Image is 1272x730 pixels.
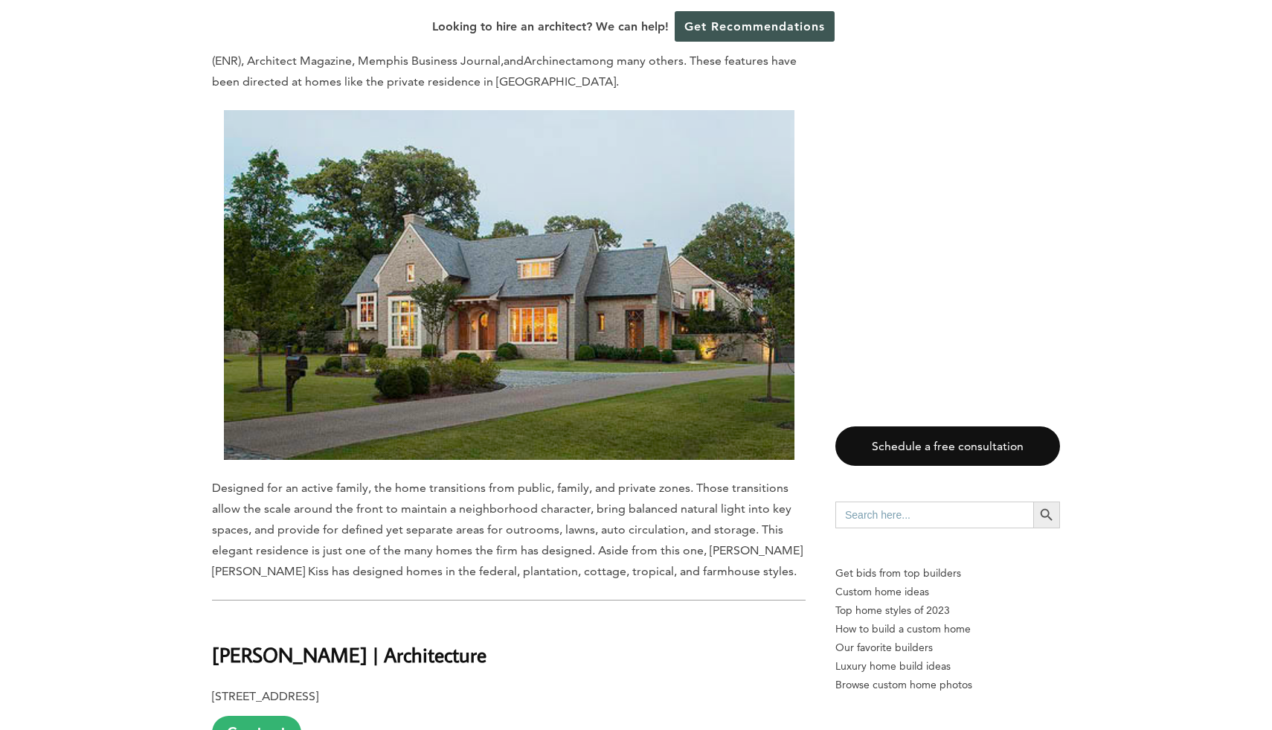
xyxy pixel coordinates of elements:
a: Custom home ideas [835,583,1060,601]
a: Luxury home build ideas [835,657,1060,676]
a: How to build a custom home [835,620,1060,638]
svg: Search [1038,507,1055,523]
input: Search here... [835,502,1033,528]
span: Designed for an active family, the home transitions from public, family, and private zones. Those... [212,481,803,578]
b: [STREET_ADDRESS] [212,689,318,703]
a: Browse custom home photos [835,676,1060,694]
a: Schedule a free consultation [835,426,1060,466]
span: and [504,54,524,68]
p: Get bids from top builders [835,564,1060,583]
span: Archinect [524,54,576,68]
a: Get Recommendations [675,11,835,42]
a: Top home styles of 2023 [835,601,1060,620]
b: [PERSON_NAME] | Architecture [212,641,486,667]
a: Our favorite builders [835,638,1060,657]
